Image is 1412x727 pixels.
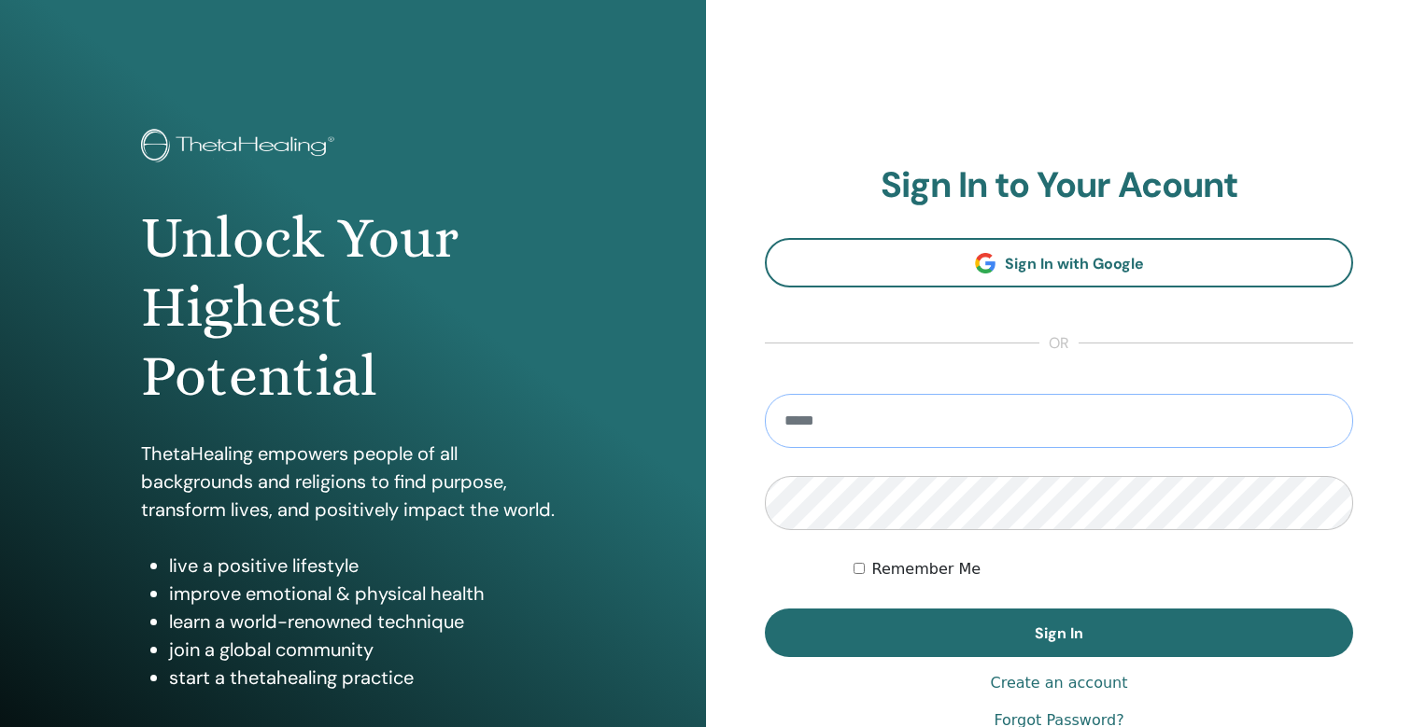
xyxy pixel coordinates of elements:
span: Sign In with Google [1005,254,1144,273]
li: start a thetahealing practice [169,664,565,692]
li: live a positive lifestyle [169,552,565,580]
li: join a global community [169,636,565,664]
h1: Unlock Your Highest Potential [141,203,565,412]
button: Sign In [765,608,1353,657]
li: learn a world-renowned technique [169,608,565,636]
a: Sign In with Google [765,238,1353,287]
h2: Sign In to Your Acount [765,164,1353,207]
label: Remember Me [872,558,981,580]
li: improve emotional & physical health [169,580,565,608]
span: Sign In [1035,623,1083,643]
a: Create an account [990,672,1127,694]
span: or [1039,332,1079,355]
p: ThetaHealing empowers people of all backgrounds and religions to find purpose, transform lives, a... [141,440,565,524]
div: Keep me authenticated indefinitely or until I manually logout [854,558,1354,580]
